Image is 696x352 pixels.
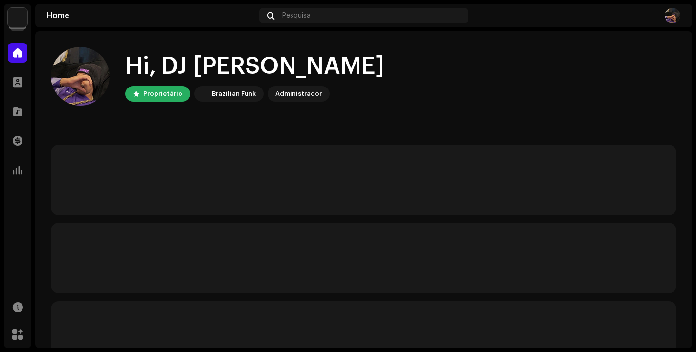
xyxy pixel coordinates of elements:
[143,88,182,100] div: Proprietário
[51,47,110,106] img: 4b2822d7-db0c-41d6-8b8a-dc998e77df26
[125,51,384,82] div: Hi, DJ [PERSON_NAME]
[8,8,27,27] img: 71bf27a5-dd94-4d93-852c-61362381b7db
[196,88,208,100] img: 71bf27a5-dd94-4d93-852c-61362381b7db
[665,8,680,23] img: 4b2822d7-db0c-41d6-8b8a-dc998e77df26
[47,12,255,20] div: Home
[212,88,256,100] div: Brazilian Funk
[282,12,311,20] span: Pesquisa
[275,88,322,100] div: Administrador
